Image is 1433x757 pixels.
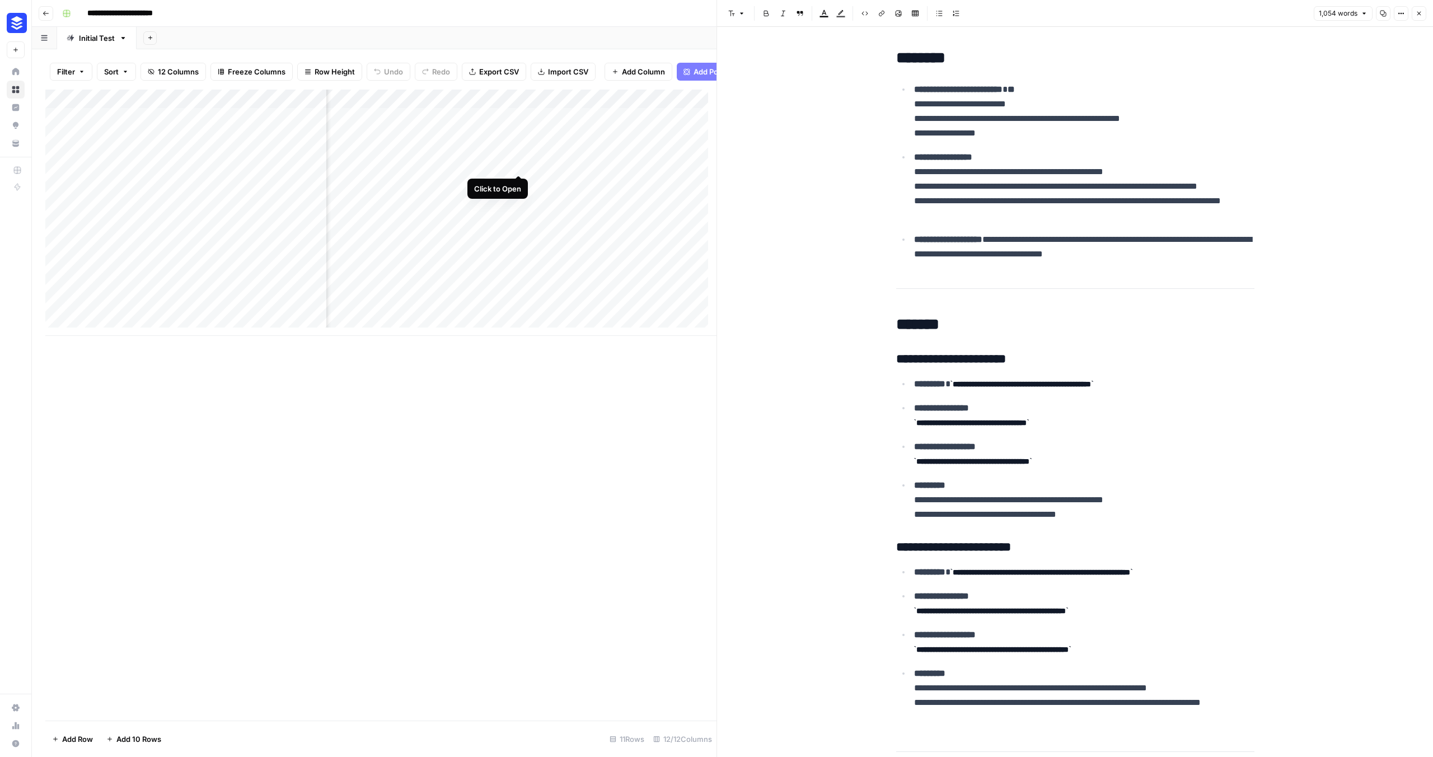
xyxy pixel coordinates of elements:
span: Add 10 Rows [116,733,161,745]
span: Export CSV [479,66,519,77]
div: 11 Rows [605,730,649,748]
button: Row Height [297,63,362,81]
span: 12 Columns [158,66,199,77]
button: 1,054 words [1314,6,1373,21]
button: Export CSV [462,63,526,81]
span: Add Row [62,733,93,745]
button: Redo [415,63,457,81]
button: Freeze Columns [210,63,293,81]
a: Usage [7,717,25,735]
button: Undo [367,63,410,81]
a: Settings [7,699,25,717]
span: Add Column [622,66,665,77]
button: Workspace: Buffer [7,9,25,37]
span: Undo [384,66,403,77]
button: Add Column [605,63,672,81]
span: Sort [104,66,119,77]
span: Filter [57,66,75,77]
button: Help + Support [7,735,25,753]
span: Redo [432,66,450,77]
span: 1,054 words [1319,8,1357,18]
a: Your Data [7,134,25,152]
button: Sort [97,63,136,81]
div: Initial Test [79,32,115,44]
img: Buffer Logo [7,13,27,33]
button: Add Row [45,730,100,748]
button: Import CSV [531,63,596,81]
a: Home [7,63,25,81]
span: Freeze Columns [228,66,285,77]
button: Filter [50,63,92,81]
a: Initial Test [57,27,137,49]
button: Add Power Agent [677,63,761,81]
span: Add Power Agent [694,66,755,77]
span: Row Height [315,66,355,77]
button: 12 Columns [141,63,206,81]
a: Insights [7,99,25,116]
a: Opportunities [7,116,25,134]
span: Import CSV [548,66,588,77]
div: 12/12 Columns [649,730,716,748]
div: Click to Open [474,183,521,194]
button: Add 10 Rows [100,730,168,748]
a: Browse [7,81,25,99]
